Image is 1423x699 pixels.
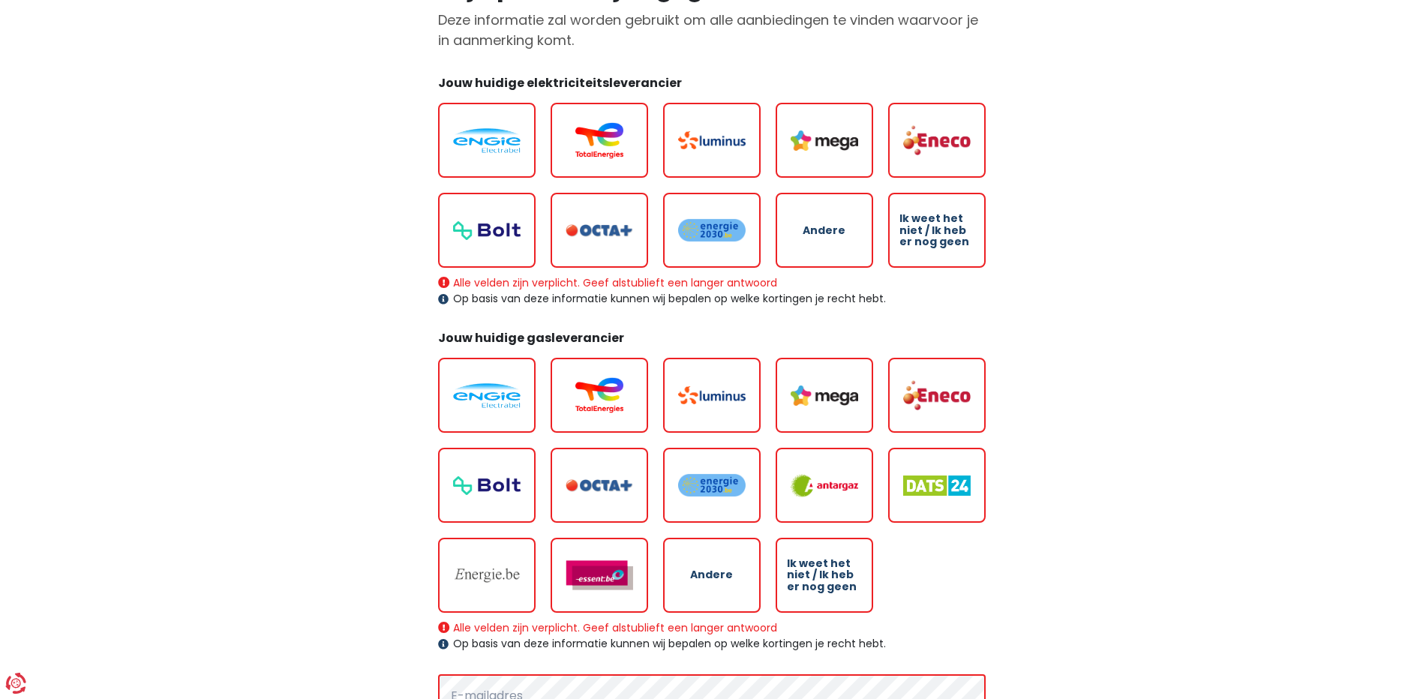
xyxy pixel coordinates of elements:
img: Energie2030 [678,473,746,497]
img: Mega [791,385,858,406]
img: Energie2030 [678,218,746,242]
span: Andere [690,569,733,580]
span: Ik weet het niet / Ik heb er nog geen [899,213,974,247]
span: Ik weet het niet / Ik heb er nog geen [787,558,862,592]
p: Deze informatie zal worden gebruikt om alle aanbiedingen te vinden waarvoor je in aanmerking komt. [438,10,986,50]
img: Mega [791,130,858,151]
img: Essent [566,560,633,590]
legend: Jouw huidige elektriciteitsleverancier [438,74,986,97]
img: Engie / Electrabel [453,128,521,153]
span: Andere [803,225,845,236]
div: Op basis van deze informatie kunnen wij bepalen op welke kortingen je recht hebt. [438,292,986,305]
img: Eneco [903,124,971,156]
div: Alle velden zijn verplicht. Geef alstublieft een langer antwoord [438,276,986,289]
img: Total Energies / Lampiris [566,377,633,413]
img: Total Energies / Lampiris [566,122,633,158]
img: Dats 24 [903,475,971,496]
img: Bolt [453,221,521,240]
img: Bolt [453,476,521,495]
img: Luminus [678,131,746,149]
img: Antargaz [791,474,858,497]
img: Luminus [678,386,746,404]
div: Alle velden zijn verplicht. Geef alstublieft een langer antwoord [438,621,986,634]
img: Octa+ [566,224,633,237]
img: Energie.be [453,567,521,583]
img: Octa+ [566,479,633,492]
img: Eneco [903,379,971,411]
legend: Jouw huidige gasleverancier [438,329,986,352]
div: Op basis van deze informatie kunnen wij bepalen op welke kortingen je recht hebt. [438,637,986,650]
img: Engie / Electrabel [453,383,521,408]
